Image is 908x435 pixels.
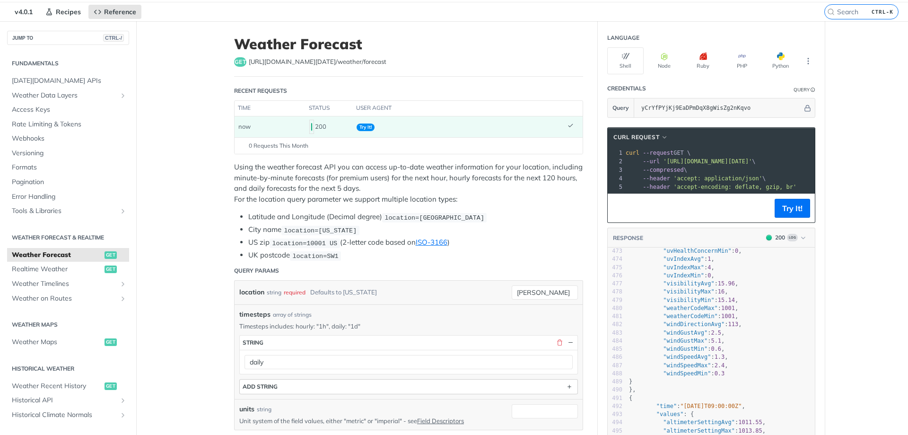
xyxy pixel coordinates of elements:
[738,427,762,434] span: 1013.85
[626,150,690,156] span: GET \
[724,47,760,74] button: PHP
[239,285,264,299] label: location
[656,411,684,417] span: "values"
[7,292,129,306] a: Weather on RoutesShow subpages for Weather on Routes
[7,31,129,45] button: JUMP TOCTRL-/
[663,248,732,254] span: "uvHealthConcernMin"
[12,163,127,172] span: Formats
[811,88,815,92] i: Information
[608,255,622,263] div: 474
[607,84,646,93] div: Credentials
[12,120,127,129] span: Rate Limiting & Tokens
[7,379,129,393] a: Weather Recent Historyget
[711,346,721,352] span: 0.6
[7,393,129,408] a: Historical APIShow subpages for Historical API
[234,36,583,53] h1: Weather Forecast
[608,378,622,386] div: 489
[12,105,127,115] span: Access Keys
[608,345,622,353] div: 485
[643,167,684,173] span: --compressed
[663,297,714,303] span: "visibilityMin"
[257,405,271,414] div: string
[105,338,117,346] span: get
[629,395,632,401] span: {
[7,277,129,291] a: Weather TimelinesShow subpages for Weather Timelines
[243,339,263,346] div: string
[766,235,772,240] span: 200
[612,104,629,112] span: Query
[9,5,38,19] span: v4.0.1
[718,297,735,303] span: 15.14
[637,98,803,117] input: apikey
[234,266,279,275] div: Query Params
[239,417,498,425] p: Unit system of the field values, either "metric" or "imperial" - see
[566,338,575,347] button: Hide
[673,175,762,182] span: 'accept: application/json'
[663,264,704,271] span: "uvIndexMax"
[608,320,622,328] div: 482
[680,403,742,409] span: "[DATE]T09:00:00Z"
[646,47,682,74] button: Node
[608,362,622,370] div: 487
[608,353,622,361] div: 486
[238,123,251,130] span: now
[629,256,715,262] span: : ,
[234,57,246,67] span: get
[629,378,632,385] span: }
[119,280,127,288] button: Show subpages for Weather Timelines
[416,238,447,247] a: ISO-3166
[40,5,86,19] a: Recipes
[663,362,711,369] span: "windSpeedMax"
[608,166,624,174] div: 3
[357,124,375,131] span: Try It!
[235,101,306,116] th: time
[629,403,745,409] span: : ,
[7,408,129,422] a: Historical Climate NormalsShow subpages for Historical Climate Normals
[803,103,812,113] button: Hide
[88,5,141,19] a: Reference
[629,354,728,360] span: : ,
[663,313,718,320] span: "weatherCodeMin"
[119,411,127,419] button: Show subpages for Historical Climate Normals
[103,34,124,42] span: CTRL-/
[643,150,673,156] span: --request
[626,158,756,165] span: \
[721,313,735,320] span: 1001
[608,304,622,312] div: 480
[7,103,129,117] a: Access Keys
[735,248,738,254] span: 0
[629,280,738,287] span: : ,
[663,158,752,165] span: '[URL][DOMAIN_NAME][DATE]'
[663,321,725,328] span: "windDirectionAvg"
[7,204,129,218] a: Tools & LibrariesShow subpages for Tools & Libraries
[12,396,117,405] span: Historical API
[718,280,735,287] span: 15.96
[7,248,129,262] a: Weather Forecastget
[267,285,281,299] div: string
[608,370,622,378] div: 488
[284,227,357,234] span: location=[US_STATE]
[643,184,670,190] span: --header
[608,264,622,272] div: 475
[715,354,725,360] span: 1.3
[629,248,742,254] span: : ,
[310,285,377,299] div: Defaults to [US_STATE]
[827,8,835,16] svg: Search
[7,233,129,242] h2: Weather Forecast & realtime
[239,404,254,414] label: units
[663,427,735,434] span: "altimeterSettingMax"
[12,337,102,347] span: Weather Maps
[104,8,136,16] span: Reference
[775,199,810,218] button: Try It!
[7,59,129,68] h2: Fundamentals
[608,312,622,320] div: 481
[12,265,102,274] span: Realtime Weather
[608,98,634,117] button: Query
[7,262,129,276] a: Realtime Weatherget
[718,288,725,295] span: 16
[610,133,672,142] button: cURL Request
[663,272,704,279] span: "uvIndexMin"
[626,150,639,156] span: curl
[12,178,127,187] span: Pagination
[240,380,577,394] button: ADD string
